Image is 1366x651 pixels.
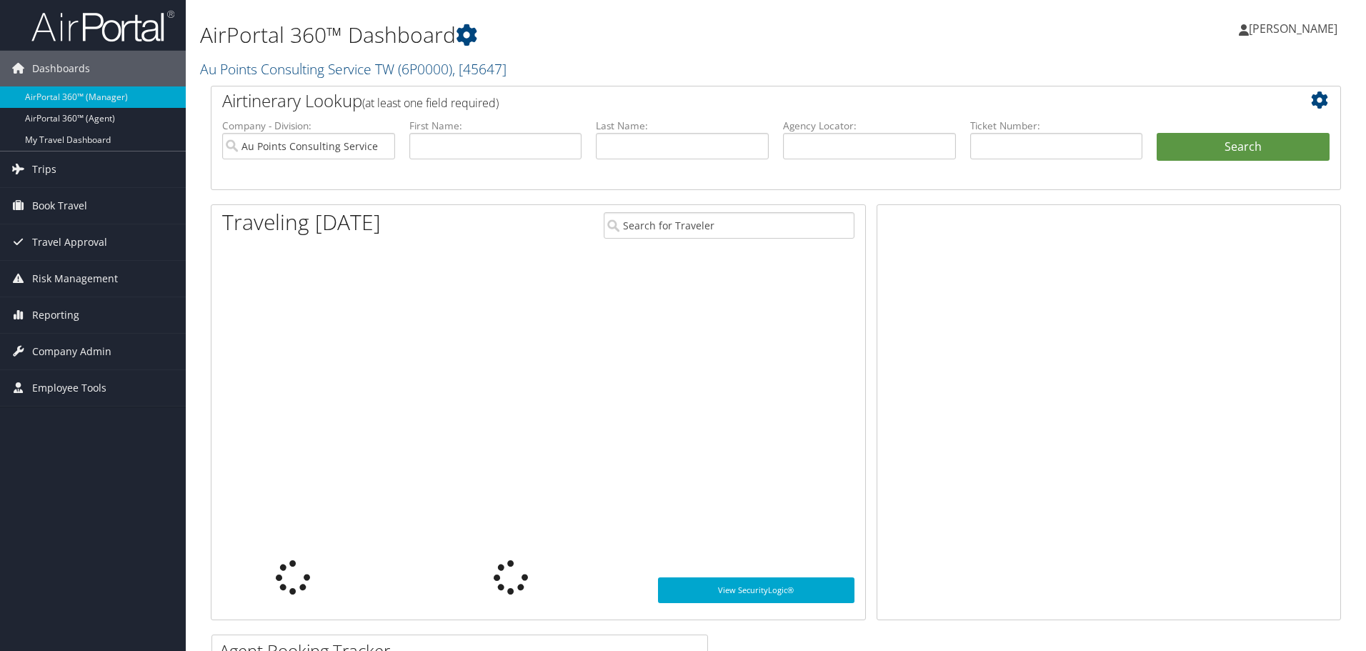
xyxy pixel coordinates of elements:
img: airportal-logo.png [31,9,174,43]
span: Risk Management [32,261,118,297]
span: Dashboards [32,51,90,86]
span: Trips [32,151,56,187]
span: Travel Approval [32,224,107,260]
h2: Airtinerary Lookup [222,89,1235,113]
span: Employee Tools [32,370,106,406]
span: Company Admin [32,334,111,369]
span: , [ 45647 ] [452,59,507,79]
a: Au Points Consulting Service TW [200,59,507,79]
span: ( 6P0000 ) [398,59,452,79]
span: (at least one field required) [362,95,499,111]
input: Search for Traveler [604,212,854,239]
h1: Traveling [DATE] [222,207,381,237]
label: Last Name: [596,119,769,133]
a: [PERSON_NAME] [1239,7,1352,50]
label: Agency Locator: [783,119,956,133]
span: Reporting [32,297,79,333]
span: [PERSON_NAME] [1249,21,1337,36]
label: First Name: [409,119,582,133]
label: Ticket Number: [970,119,1143,133]
span: Book Travel [32,188,87,224]
a: View SecurityLogic® [658,577,854,603]
h1: AirPortal 360™ Dashboard [200,20,968,50]
button: Search [1157,133,1330,161]
label: Company - Division: [222,119,395,133]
